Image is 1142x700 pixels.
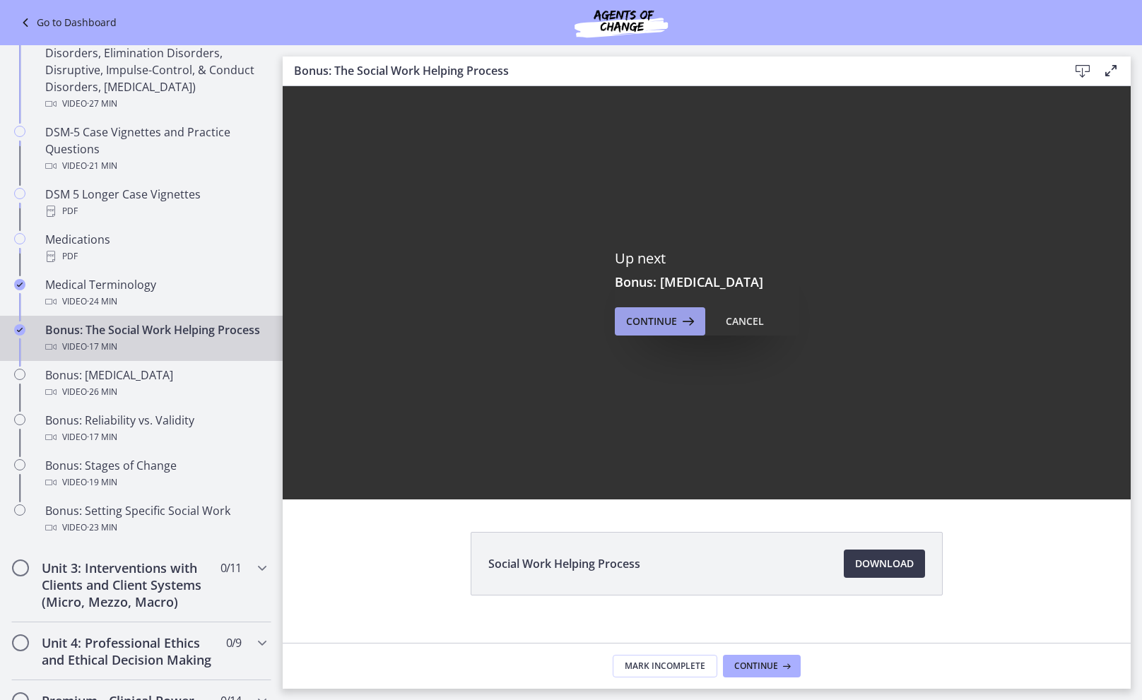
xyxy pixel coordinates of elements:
i: Completed [14,324,25,336]
i: Completed [14,279,25,290]
h3: Bonus: [MEDICAL_DATA] [615,273,799,290]
span: · 17 min [87,338,117,355]
div: Video [45,293,266,310]
div: DSM 5 Longer Case Vignettes [45,186,266,220]
span: · 23 min [87,519,117,536]
div: Bonus: Stages of Change [45,457,266,491]
span: 0 / 11 [220,559,241,576]
div: Video [45,519,266,536]
span: Continue [626,313,677,330]
span: Continue [734,660,778,672]
span: Social Work Helping Process [488,555,640,572]
p: Up next [615,249,799,268]
h2: Unit 4: Professional Ethics and Ethical Decision Making [42,634,214,668]
div: PDF [45,203,266,220]
div: Bonus: The Social Work Helping Process [45,321,266,355]
div: Video [45,429,266,446]
div: Video [45,384,266,401]
h3: Bonus: The Social Work Helping Process [294,62,1046,79]
span: Mark Incomplete [625,660,705,672]
div: Video [45,95,266,112]
div: PDF [45,248,266,265]
div: DSM-5 Case Vignettes and Practice Questions [45,124,266,174]
a: Download [844,550,925,578]
span: Download [855,555,914,572]
div: DSM 5 - Part 4 (Feeding & Eating Disorders, Elimination Disorders, Disruptive, Impulse-Control, &... [45,28,266,112]
div: Bonus: Reliability vs. Validity [45,412,266,446]
div: Bonus: Setting Specific Social Work [45,502,266,536]
div: Video [45,474,266,491]
button: Continue [723,655,801,677]
h2: Unit 3: Interventions with Clients and Client Systems (Micro, Mezzo, Macro) [42,559,214,610]
div: Cancel [726,313,764,330]
img: Agents of Change [536,6,706,40]
span: 0 / 9 [226,634,241,651]
div: Bonus: [MEDICAL_DATA] [45,367,266,401]
span: · 24 min [87,293,117,310]
span: · 26 min [87,384,117,401]
span: · 17 min [87,429,117,446]
span: · 19 min [87,474,117,491]
div: Medical Terminology [45,276,266,310]
div: Video [45,158,266,174]
button: Continue [615,307,705,336]
div: Medications [45,231,266,265]
span: · 21 min [87,158,117,174]
button: Mark Incomplete [613,655,717,677]
button: Cancel [714,307,775,336]
div: Video [45,338,266,355]
span: · 27 min [87,95,117,112]
a: Go to Dashboard [17,14,117,31]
